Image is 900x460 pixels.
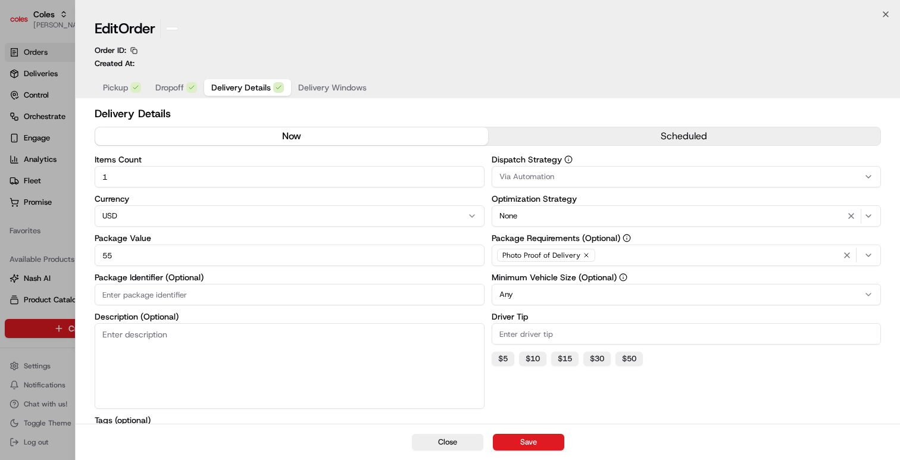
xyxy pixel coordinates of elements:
[492,166,882,187] button: Via Automation
[95,155,485,164] label: Items Count
[95,416,485,424] label: Tags (optional)
[519,352,546,366] button: $10
[12,12,36,36] img: Nash
[101,235,110,245] div: 💻
[493,434,564,450] button: Save
[95,105,881,122] h2: Delivery Details
[95,312,485,321] label: Description (Optional)
[492,245,882,266] button: Photo Proof of Delivery
[12,235,21,245] div: 📗
[615,352,643,366] button: $50
[95,58,135,69] p: Created At:
[412,434,483,450] button: Close
[99,184,103,194] span: •
[623,234,631,242] button: Package Requirements (Optional)
[95,127,488,145] button: now
[492,195,882,203] label: Optimization Strategy
[103,82,128,93] span: Pickup
[95,19,155,38] h1: Edit
[12,114,33,135] img: 1736555255976-a54dd68f-1ca7-489b-9aae-adbdc363a1c4
[37,184,96,194] span: [PERSON_NAME]
[95,284,485,305] input: Enter package identifier
[96,229,196,251] a: 💻API Documentation
[54,114,195,126] div: Start new chat
[155,82,184,93] span: Dropoff
[12,155,80,164] div: Past conversations
[95,45,126,56] p: Order ID:
[25,114,46,135] img: 1756434665150-4e636765-6d04-44f2-b13a-1d7bbed723a0
[95,245,485,266] input: Enter package value
[95,273,485,281] label: Package Identifier (Optional)
[583,352,611,366] button: $30
[499,171,554,182] span: Via Automation
[202,117,217,132] button: Start new chat
[84,262,144,272] a: Powered byPylon
[492,234,882,242] label: Package Requirements (Optional)
[95,195,485,203] label: Currency
[492,273,882,281] label: Minimum Vehicle Size (Optional)
[492,312,882,321] label: Driver Tip
[551,352,579,366] button: $15
[488,127,881,145] button: scheduled
[499,211,517,221] span: None
[12,173,31,192] img: Joseph V.
[12,48,217,67] p: Welcome 👋
[118,19,155,38] span: Order
[31,77,214,89] input: Got a question? Start typing here...
[7,229,96,251] a: 📗Knowledge Base
[112,234,191,246] span: API Documentation
[619,273,627,281] button: Minimum Vehicle Size (Optional)
[24,234,91,246] span: Knowledge Base
[492,155,882,164] label: Dispatch Strategy
[95,166,485,187] input: Enter items count
[105,184,130,194] span: [DATE]
[502,251,580,260] span: Photo Proof of Delivery
[564,155,573,164] button: Dispatch Strategy
[24,185,33,195] img: 1736555255976-a54dd68f-1ca7-489b-9aae-adbdc363a1c4
[492,323,882,345] input: Enter driver tip
[492,352,514,366] button: $5
[185,152,217,167] button: See all
[95,234,485,242] label: Package Value
[298,82,367,93] span: Delivery Windows
[118,263,144,272] span: Pylon
[54,126,164,135] div: We're available if you need us!
[211,82,271,93] span: Delivery Details
[492,205,882,227] button: None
